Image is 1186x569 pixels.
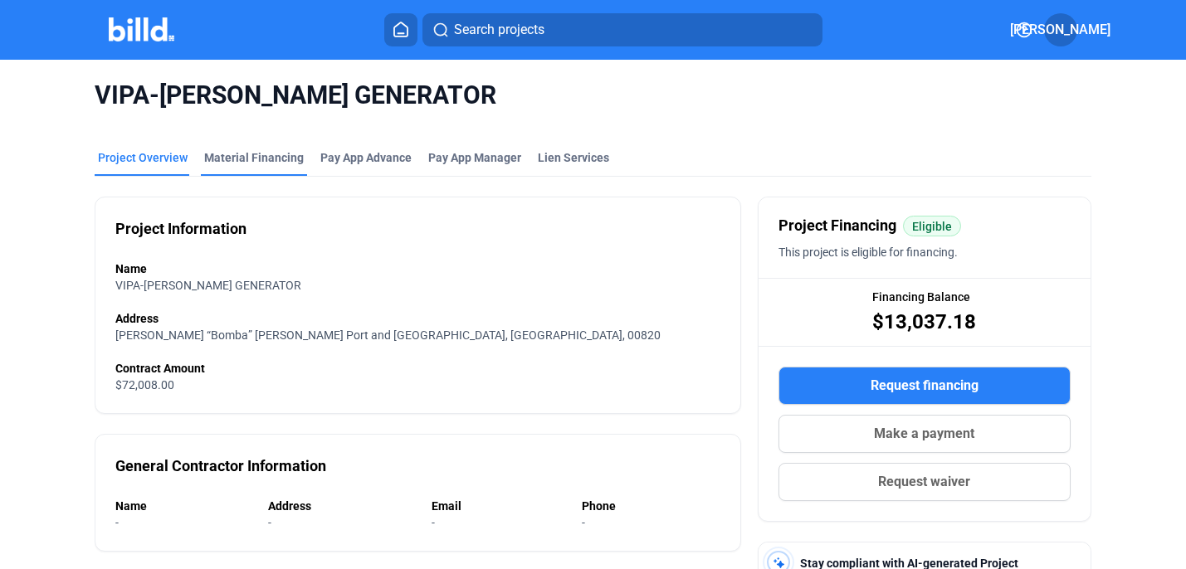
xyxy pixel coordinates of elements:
button: [PERSON_NAME] [1044,13,1077,46]
div: Project Information [115,217,246,241]
span: [PERSON_NAME] “Bomba” [PERSON_NAME] Port and [GEOGRAPHIC_DATA], [GEOGRAPHIC_DATA], 00820 [115,328,661,342]
div: Address [115,310,720,327]
span: - [432,516,435,529]
div: Lien Services [538,149,609,166]
div: Address [268,498,415,514]
span: VIPA-[PERSON_NAME] GENERATOR [95,80,1091,111]
span: This project is eligible for financing. [778,246,958,259]
img: Billd Company Logo [109,17,174,41]
div: Material Financing [204,149,304,166]
span: - [115,516,119,529]
span: Financing Balance [872,289,970,305]
div: Phone [582,498,720,514]
span: - [268,516,271,529]
div: Project Overview [98,149,188,166]
span: VIPA-[PERSON_NAME] GENERATOR [115,279,301,292]
mat-chip: Eligible [903,216,961,236]
div: Pay App Advance [320,149,412,166]
span: - [582,516,585,529]
span: $13,037.18 [872,309,976,335]
span: Pay App Manager [428,149,521,166]
span: Request waiver [878,472,970,492]
button: Make a payment [778,415,1071,453]
span: [PERSON_NAME] [1010,20,1110,40]
span: Project Financing [778,214,896,237]
span: $72,008.00 [115,378,174,391]
button: Request financing [778,367,1071,405]
div: General Contractor Information [115,455,326,478]
span: Search projects [454,20,544,40]
div: Contract Amount [115,360,720,377]
div: Name [115,498,251,514]
button: Request waiver [778,463,1071,501]
span: Make a payment [874,424,974,444]
button: Search projects [422,13,822,46]
div: Name [115,260,720,277]
span: Request financing [871,376,979,396]
div: Email [432,498,565,514]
